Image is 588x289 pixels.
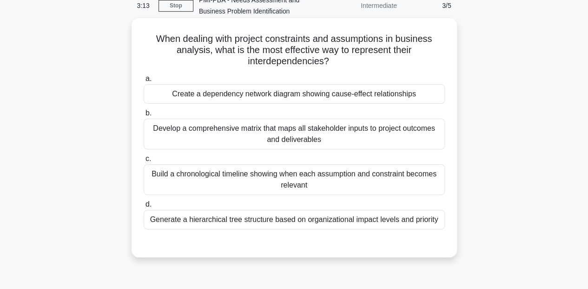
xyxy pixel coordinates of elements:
[145,109,152,117] span: b.
[144,210,445,229] div: Generate a hierarchical tree structure based on organizational impact levels and priority
[145,155,151,162] span: c.
[145,200,152,208] span: d.
[145,74,152,82] span: a.
[144,84,445,104] div: Create a dependency network diagram showing cause-effect relationships
[144,164,445,195] div: Build a chronological timeline showing when each assumption and constraint becomes relevant
[144,119,445,149] div: Develop a comprehensive matrix that maps all stakeholder inputs to project outcomes and deliverables
[143,33,446,67] h5: When dealing with project constraints and assumptions in business analysis, what is the most effe...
